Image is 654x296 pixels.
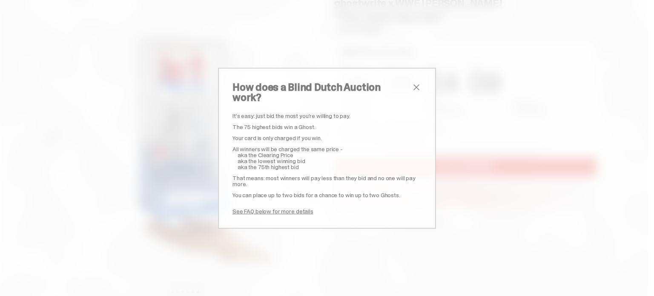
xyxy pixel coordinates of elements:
[411,82,422,92] button: close
[232,146,422,152] p: All winners will be charged the same price -
[238,151,293,159] span: aka the Clearing Price
[232,113,422,119] p: It’s easy: just bid the most you’re willing to pay.
[232,82,411,103] h2: How does a Blind Dutch Auction work?
[232,175,422,187] p: That means: most winners will pay less than they bid and no one will pay more.
[232,192,422,198] p: You can place up to two bids for a chance to win up to two Ghosts.
[232,135,422,141] p: Your card is only charged if you win.
[232,207,313,215] a: See FAQ below for more details
[238,163,299,171] span: aka the 75th highest bid
[232,124,422,130] p: The 75 highest bids win a Ghost.
[238,157,305,165] span: aka the lowest winning bid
